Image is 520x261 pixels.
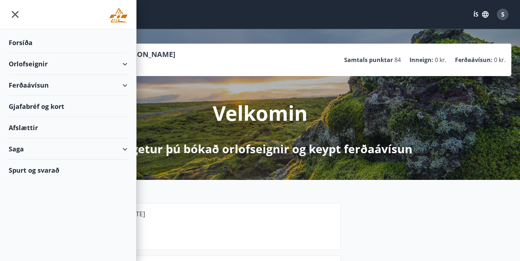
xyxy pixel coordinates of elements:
div: Forsíða [9,32,127,53]
span: S [501,10,504,18]
div: Ferðaávísun [9,75,127,96]
p: Giljatunga 35 [62,221,335,234]
p: Inneign : [409,56,433,64]
div: Spurt og svarað [9,160,127,181]
div: Gjafabréf og kort [9,96,127,117]
span: 84 [394,56,401,64]
div: Afslættir [9,117,127,138]
p: Ferðaávísun : [455,56,493,64]
div: Orlofseignir [9,53,127,75]
div: Saga [9,138,127,160]
span: 0 kr. [435,56,446,64]
p: Samtals punktar [344,56,393,64]
p: Velkomin [213,99,308,127]
button: ÍS [469,8,493,21]
button: menu [9,8,22,21]
p: Hér getur þú bókað orlofseignir og keypt ferðaávísun [108,141,412,157]
img: union_logo [109,8,127,22]
span: 0 kr. [494,56,506,64]
button: S [494,6,511,23]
